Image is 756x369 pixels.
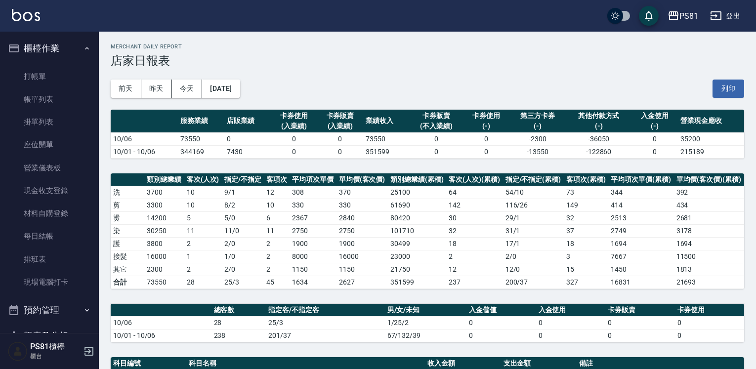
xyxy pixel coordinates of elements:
[336,263,388,276] td: 1150
[566,145,632,158] td: -122860
[674,263,744,276] td: 1813
[222,224,264,237] td: 11 / 0
[172,80,203,98] button: 今天
[385,316,467,329] td: 1/25/2
[503,186,564,199] td: 54 / 10
[336,250,388,263] td: 16000
[446,211,503,224] td: 30
[4,36,95,61] button: 櫃檯作業
[264,276,290,288] td: 45
[566,132,632,145] td: -36050
[466,304,536,317] th: 入金儲值
[264,250,290,263] td: 2
[111,110,744,159] table: a dense table
[605,329,674,342] td: 0
[639,6,659,26] button: save
[503,173,564,186] th: 指定/不指定(累積)
[678,145,744,158] td: 215189
[503,211,564,224] td: 29 / 1
[184,173,222,186] th: 客次(人次)
[363,132,410,145] td: 73550
[412,111,461,121] div: 卡券販賣
[336,224,388,237] td: 2750
[264,237,290,250] td: 2
[184,199,222,211] td: 10
[706,7,744,25] button: 登出
[336,186,388,199] td: 370
[674,276,744,288] td: 21693
[564,263,608,276] td: 15
[466,316,536,329] td: 0
[222,199,264,211] td: 8 / 2
[564,186,608,199] td: 73
[385,329,467,342] td: 67/132/39
[631,132,678,145] td: 0
[388,211,446,224] td: 80420
[111,145,178,158] td: 10/01 - 10/06
[674,173,744,186] th: 單均價(客次價)(累積)
[675,329,744,342] td: 0
[111,211,144,224] td: 燙
[111,80,141,98] button: 前天
[675,316,744,329] td: 0
[463,132,509,145] td: 0
[178,132,224,145] td: 73550
[536,304,605,317] th: 入金使用
[713,80,744,98] button: 列印
[184,237,222,250] td: 2
[111,250,144,263] td: 接髮
[144,263,184,276] td: 2300
[446,276,503,288] td: 237
[678,132,744,145] td: 35200
[184,263,222,276] td: 2
[678,110,744,133] th: 營業現金應收
[264,263,290,276] td: 2
[564,173,608,186] th: 客項次(累積)
[385,304,467,317] th: 男/女/未知
[264,211,290,224] td: 6
[12,9,40,21] img: Logo
[222,276,264,288] td: 25/3
[363,145,410,158] td: 351599
[222,211,264,224] td: 5 / 0
[273,121,315,131] div: (入業績)
[446,263,503,276] td: 12
[111,54,744,68] h3: 店家日報表
[111,304,744,342] table: a dense table
[144,186,184,199] td: 3700
[388,276,446,288] td: 351599
[564,250,608,263] td: 3
[222,186,264,199] td: 9 / 1
[211,304,266,317] th: 總客數
[144,211,184,224] td: 14200
[4,88,95,111] a: 帳單列表
[336,173,388,186] th: 單均價(客次價)
[608,199,673,211] td: 414
[271,132,317,145] td: 0
[564,199,608,211] td: 149
[446,173,503,186] th: 客次(人次)(累積)
[605,316,674,329] td: 0
[224,110,271,133] th: 店販業績
[222,173,264,186] th: 指定/不指定
[111,43,744,50] h2: Merchant Daily Report
[503,224,564,237] td: 31 / 1
[30,342,81,352] h5: PS81櫃檯
[264,173,290,186] th: 客項次
[290,250,336,263] td: 8000
[410,132,463,145] td: 0
[111,237,144,250] td: 護
[631,145,678,158] td: 0
[144,250,184,263] td: 16000
[4,202,95,225] a: 材料自購登錄
[290,173,336,186] th: 平均項次單價
[608,250,673,263] td: 7667
[509,145,566,158] td: -13550
[184,276,222,288] td: 28
[264,224,290,237] td: 11
[446,224,503,237] td: 32
[266,304,384,317] th: 指定客/不指定客
[512,121,563,131] div: (-)
[388,224,446,237] td: 101710
[111,132,178,145] td: 10/06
